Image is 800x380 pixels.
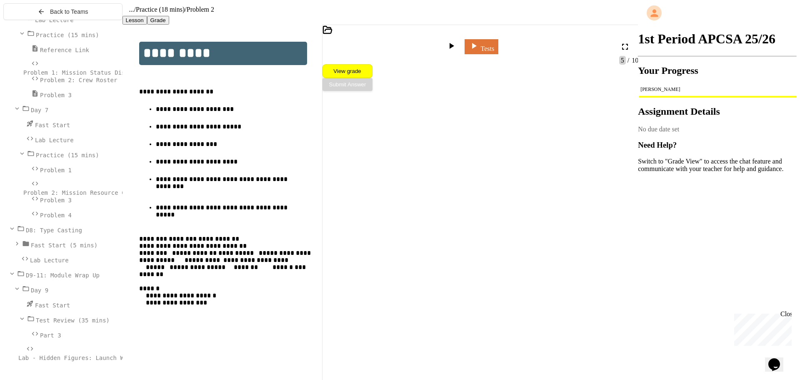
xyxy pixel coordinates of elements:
span: 5 [619,56,626,65]
div: [PERSON_NAME] [640,86,794,93]
span: Problem 3 [40,197,72,204]
span: Practice (15 mins) [36,152,99,159]
iframe: chat widget [765,347,792,372]
span: / [627,57,629,64]
span: Day 7 [31,107,48,113]
span: Practice (18 mins) [136,6,185,13]
span: Problem 1 [40,167,72,174]
span: Lab Lecture [35,17,74,23]
button: Grade [147,16,169,25]
div: My Account [638,3,797,23]
span: 10 [630,57,638,64]
button: Submit Answer [322,78,373,91]
h2: Assignment Details [638,106,797,117]
p: Switch to "Grade View" to access the chat feature and communicate with your teacher for help and ... [638,158,797,173]
span: Practice (15 mins) [36,32,99,38]
span: Reference Link [40,47,89,53]
span: Day 9 [31,287,48,294]
span: Fast Start [35,122,70,128]
span: Submit Answer [329,81,366,88]
span: Problem 4 [40,212,72,219]
h1: 1st Period APCSA 25/26 [638,31,797,47]
iframe: chat widget [731,310,792,346]
span: / [185,6,186,13]
span: D9-11: Module Wrap Up [26,272,100,279]
span: Back to Teams [50,8,88,15]
button: Back to Teams [3,3,122,20]
span: Problem 2 [187,6,214,13]
div: No due date set [638,126,797,133]
span: Lab - Hidden Figures: Launch Weight Calculator [18,355,180,361]
button: Lesson [122,16,147,25]
h3: Need Help? [638,141,797,150]
span: Fast Start [35,302,70,309]
div: Chat with us now!Close [3,3,57,53]
a: Tests [465,39,499,54]
span: D8: Type Casting [26,227,82,234]
span: Problem 2: Mission Resource Calculator [23,189,157,196]
span: / [134,6,136,13]
span: Test Review (35 mins) [36,317,110,324]
span: Fast Start (5 mins) [31,242,97,249]
h2: Your Progress [638,65,797,76]
button: View grade [322,64,372,78]
span: Lab Lecture [30,257,69,264]
span: Part 3 [40,332,61,339]
span: Problem 2: Crew Roster [40,77,117,83]
span: Problem 3 [40,92,72,98]
span: ... [129,6,134,13]
span: Lab Lecture [35,137,74,143]
span: Problem 1: Mission Status Display [23,69,139,76]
